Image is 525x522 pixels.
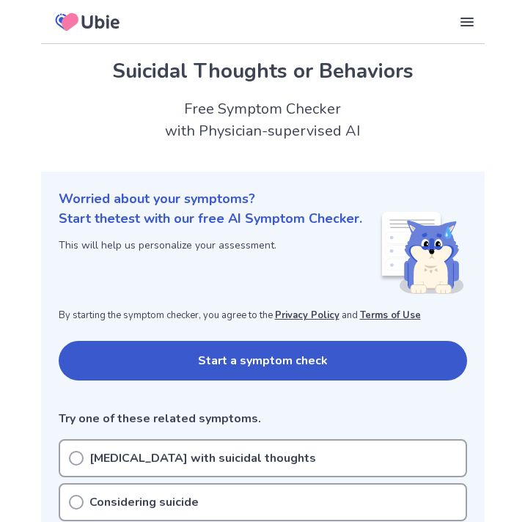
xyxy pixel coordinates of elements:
h2: Free Symptom Checker with Physician-supervised AI [41,98,485,142]
p: By starting the symptom checker, you agree to the and [59,309,467,323]
p: Worried about your symptoms? [59,189,467,209]
p: Start the test with our free AI Symptom Checker. [59,209,362,229]
p: Considering suicide [89,493,199,511]
a: Terms of Use [360,309,421,322]
a: Privacy Policy [275,309,339,322]
button: Start a symptom check [59,341,467,381]
p: This will help us personalize your assessment. [59,238,362,253]
h1: Suicidal Thoughts or Behaviors [59,56,467,87]
p: Try one of these related symptoms. [59,410,467,427]
p: [MEDICAL_DATA] with suicidal thoughts [89,449,316,467]
img: Shiba [379,212,464,294]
